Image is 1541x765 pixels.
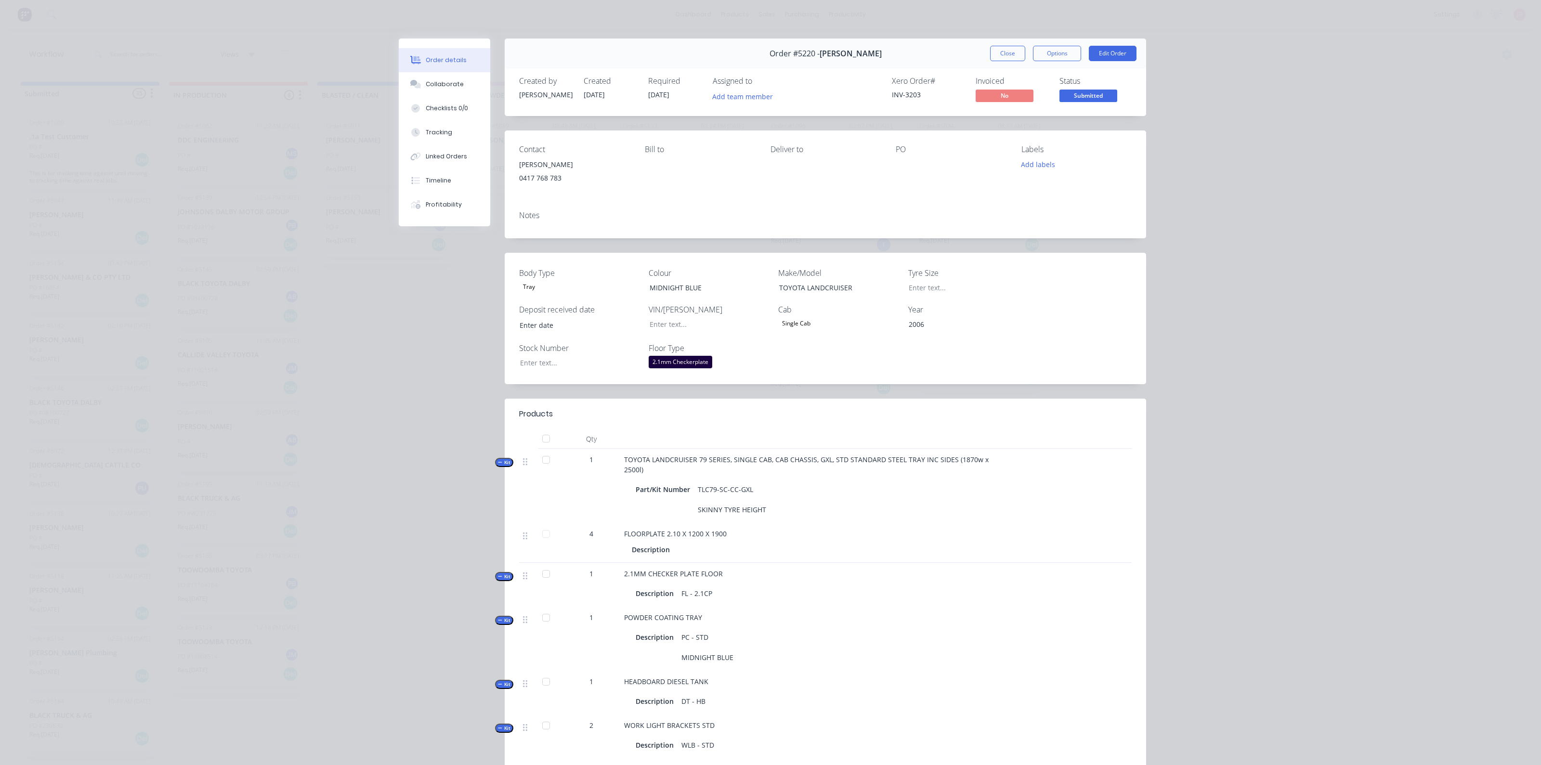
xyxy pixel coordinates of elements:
span: POWDER COATING TRAY [624,613,702,622]
button: Options [1033,46,1081,61]
span: Kit [498,573,510,580]
div: Xero Order # [892,77,964,86]
div: Created by [519,77,572,86]
div: Part/Kit Number [636,482,694,496]
span: 1 [589,676,593,687]
span: TOYOTA LANDCRUISER 79 SERIES, SINGLE CAB, CAB CHASSIS, GXL, STD STANDARD STEEL TRAY INC SIDES (18... [624,455,991,474]
div: Linked Orders [426,152,467,161]
span: Submitted [1059,90,1117,102]
div: PC - STD MIDNIGHT BLUE [678,630,737,664]
label: Body Type [519,267,640,279]
div: TLC79-SC-CC-GXL SKINNY TYRE HEIGHT [694,482,770,517]
button: Tracking [399,120,490,144]
span: Kit [498,725,510,732]
label: Stock Number [519,342,640,354]
span: FLOORPLATE 2.10 X 1200 X 1900 [624,529,727,538]
button: Kit [495,572,513,581]
div: Description [636,694,678,708]
button: Kit [495,616,513,625]
button: Timeline [399,169,490,193]
span: [DATE] [648,90,669,99]
div: Created [584,77,637,86]
div: Status [1059,77,1132,86]
div: Qty [562,429,620,449]
label: Year [908,304,1029,315]
div: [PERSON_NAME]0417 768 783 [519,158,629,189]
div: [PERSON_NAME] [519,158,629,171]
div: TOYOTA LANDCRUISER [771,281,892,295]
div: 2006 [901,317,1021,331]
label: Colour [649,267,769,279]
button: Add team member [707,90,778,103]
div: Checklists 0/0 [426,104,468,113]
div: Bill to [645,145,755,154]
div: Collaborate [426,80,464,89]
div: Assigned to [713,77,809,86]
div: Required [648,77,701,86]
div: 2.1mm Checkerplate [649,356,712,368]
button: Checklists 0/0 [399,96,490,120]
span: No [976,90,1033,102]
span: Kit [498,681,510,688]
span: Kit [498,459,510,466]
label: VIN/[PERSON_NAME] [649,304,769,315]
button: Add team member [713,90,778,103]
div: WLB - STD [678,738,718,752]
div: 0417 768 783 [519,171,629,185]
div: Description [632,543,674,557]
div: Deliver to [770,145,881,154]
button: Profitability [399,193,490,217]
span: WORK LIGHT BRACKETS STD [624,721,715,730]
div: Notes [519,211,1132,220]
span: [PERSON_NAME] [820,49,882,58]
div: Contact [519,145,629,154]
button: Linked Orders [399,144,490,169]
div: Products [519,408,553,420]
button: Kit [495,680,513,689]
span: HEADBOARD DIESEL TANK [624,677,708,686]
label: Deposit received date [519,304,640,315]
button: Submitted [1059,90,1117,104]
span: 1 [589,569,593,579]
button: Collaborate [399,72,490,96]
div: Order details [426,56,467,65]
div: FL - 2.1CP [678,586,716,600]
button: Edit Order [1089,46,1136,61]
span: Kit [498,617,510,624]
span: 1 [589,612,593,622]
label: Floor Type [649,342,769,354]
button: Kit [495,724,513,733]
div: Profitability [426,200,462,209]
div: Description [636,738,678,752]
button: Close [990,46,1025,61]
div: INV-3203 [892,90,964,100]
span: [DATE] [584,90,605,99]
button: Add labels [1016,158,1060,171]
label: Cab [778,304,899,315]
span: 2 [589,720,593,730]
span: Order #5220 - [770,49,820,58]
div: PO [896,145,1006,154]
div: MIDNIGHT BLUE [642,281,762,295]
span: 4 [589,529,593,539]
div: Tracking [426,128,452,137]
span: 2.1MM CHECKER PLATE FLOOR [624,569,723,578]
div: Description [636,586,678,600]
div: Labels [1021,145,1132,154]
div: Description [636,630,678,644]
input: Enter date [513,318,633,332]
button: Kit [495,458,513,467]
div: Timeline [426,176,451,185]
button: Order details [399,48,490,72]
div: [PERSON_NAME] [519,90,572,100]
label: Tyre Size [908,267,1029,279]
div: DT - HB [678,694,709,708]
div: Tray [519,281,539,293]
div: Single Cab [778,317,814,330]
div: Invoiced [976,77,1048,86]
span: 1 [589,454,593,465]
label: Make/Model [778,267,899,279]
